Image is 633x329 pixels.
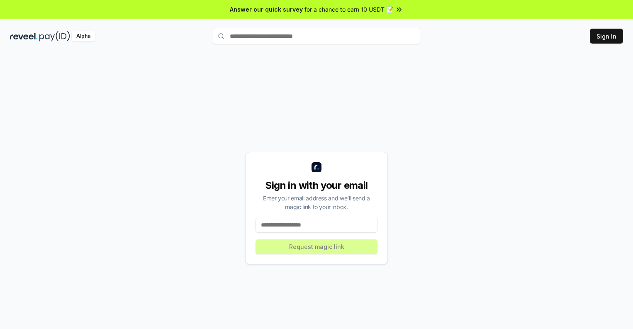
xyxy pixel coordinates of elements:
[590,29,623,44] button: Sign In
[256,194,377,211] div: Enter your email address and we’ll send a magic link to your inbox.
[256,179,377,192] div: Sign in with your email
[304,5,393,14] span: for a chance to earn 10 USDT 📝
[39,31,70,41] img: pay_id
[312,162,321,172] img: logo_small
[10,31,38,41] img: reveel_dark
[72,31,95,41] div: Alpha
[230,5,303,14] span: Answer our quick survey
